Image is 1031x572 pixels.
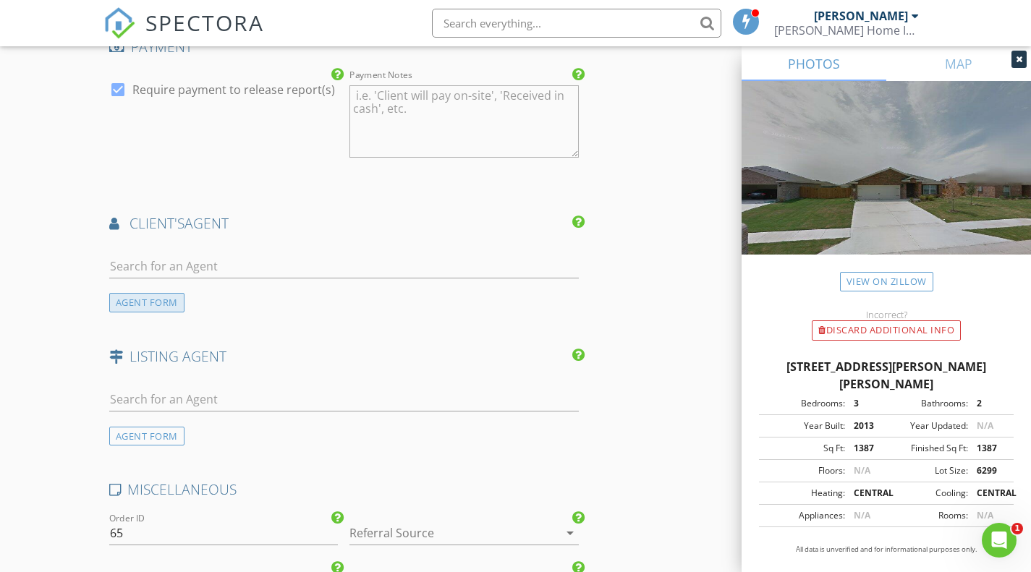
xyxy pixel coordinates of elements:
[763,464,845,477] div: Floors:
[968,487,1009,500] div: CENTRAL
[840,272,933,291] a: View on Zillow
[845,442,886,455] div: 1387
[103,20,264,50] a: SPECTORA
[886,46,1031,81] a: MAP
[845,487,886,500] div: CENTRAL
[103,7,135,39] img: The Best Home Inspection Software - Spectora
[109,427,184,446] div: AGENT FORM
[886,464,968,477] div: Lot Size:
[130,213,184,233] span: client's
[763,509,845,522] div: Appliances:
[854,464,870,477] span: N/A
[886,509,968,522] div: Rooms:
[109,480,579,499] h4: MISCELLANEOUS
[982,523,1017,558] iframe: Intercom live chat
[759,358,1014,393] div: [STREET_ADDRESS][PERSON_NAME][PERSON_NAME]
[763,442,845,455] div: Sq Ft:
[759,545,1014,555] p: All data is unverified and for informational purposes only.
[968,397,1009,410] div: 2
[145,7,264,38] span: SPECTORA
[763,397,845,410] div: Bedrooms:
[432,9,721,38] input: Search everything...
[109,293,184,312] div: AGENT FORM
[977,419,993,432] span: N/A
[814,9,908,23] div: [PERSON_NAME]
[886,442,968,455] div: Finished Sq Ft:
[561,524,579,542] i: arrow_drop_down
[812,320,961,341] div: Discard Additional info
[109,214,579,233] h4: AGENT
[109,388,579,411] input: Search for an Agent
[968,442,1009,455] div: 1387
[845,397,886,410] div: 3
[109,255,579,278] input: Search for an Agent
[886,419,968,432] div: Year Updated:
[854,509,870,521] span: N/A
[742,309,1031,320] div: Incorrect?
[763,487,845,500] div: Heating:
[763,419,845,432] div: Year Built:
[845,419,886,432] div: 2013
[109,347,579,366] h4: LISTING AGENT
[886,487,968,500] div: Cooling:
[968,464,1009,477] div: 6299
[774,23,919,38] div: Fulfer Home Inspections
[886,397,968,410] div: Bathrooms:
[742,81,1031,289] img: streetview
[977,509,993,521] span: N/A
[132,82,335,97] label: Require payment to release report(s)
[1011,523,1023,534] span: 1
[109,38,579,56] h4: PAYMENT
[742,46,886,81] a: PHOTOS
